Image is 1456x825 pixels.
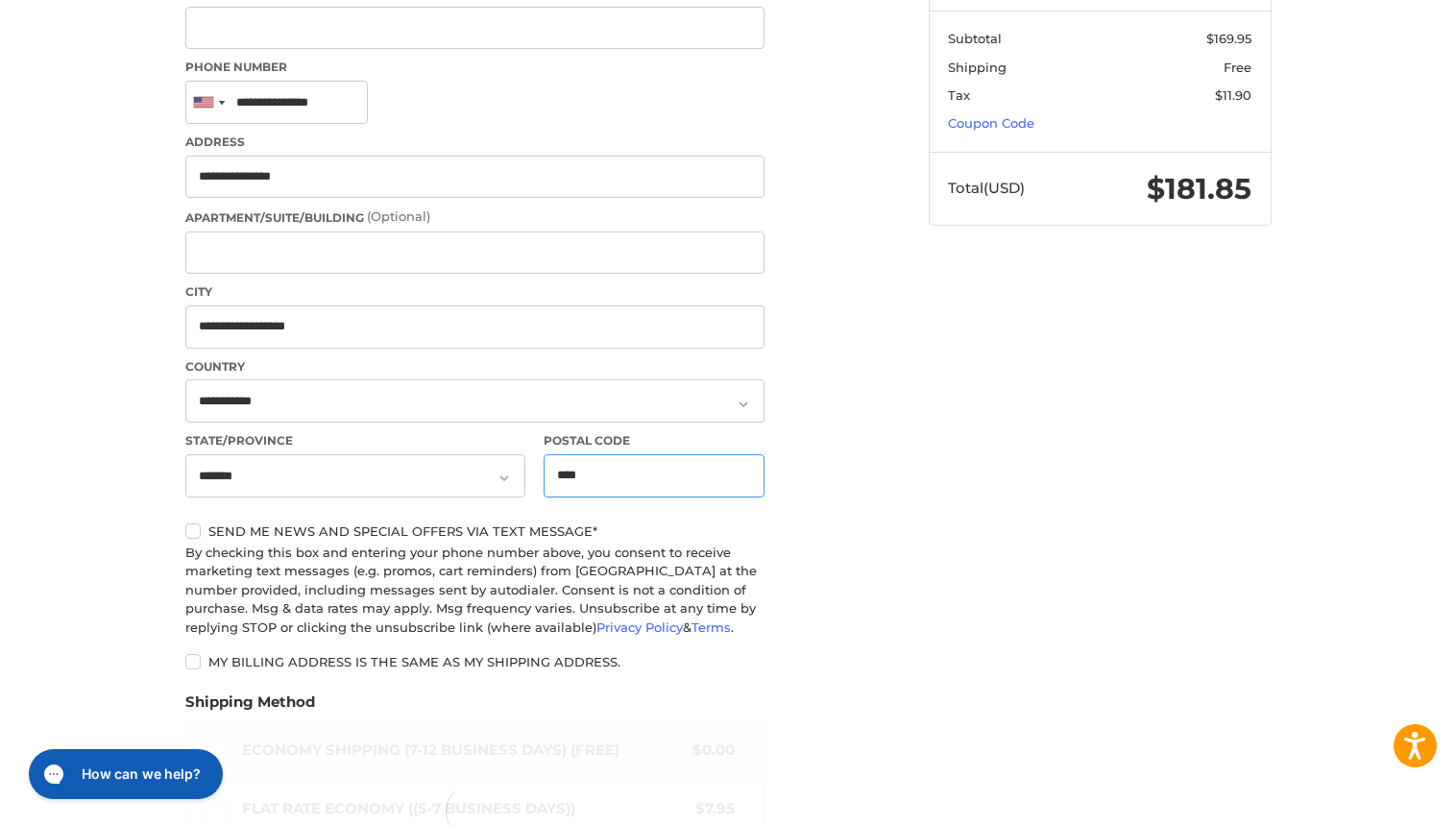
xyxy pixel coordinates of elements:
legend: Shipping Method [185,692,315,722]
label: Phone Number [185,59,764,76]
span: $169.95 [1206,31,1251,46]
a: Privacy Policy [596,619,683,635]
small: (Optional) [367,208,430,224]
label: State/Province [185,432,525,449]
span: Tax [948,87,970,103]
a: Terms [692,619,731,635]
div: United States: +1 [186,82,231,123]
div: By checking this box and entering your phone number above, you consent to receive marketing text ... [185,544,764,638]
span: $181.85 [1147,171,1251,206]
label: My billing address is the same as my shipping address. [185,654,764,669]
label: Address [185,133,764,151]
span: $11.90 [1215,87,1251,103]
span: Total (USD) [948,179,1025,197]
iframe: Gorgias live chat messenger [19,742,229,806]
label: Send me news and special offers via text message* [185,523,764,539]
span: Shipping [948,60,1007,75]
span: Free [1224,60,1251,75]
label: Country [185,358,764,376]
a: Coupon Code [948,115,1034,131]
label: City [185,283,764,301]
label: Postal Code [544,432,764,449]
span: Subtotal [948,31,1002,46]
label: Apartment/Suite/Building [185,207,764,227]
